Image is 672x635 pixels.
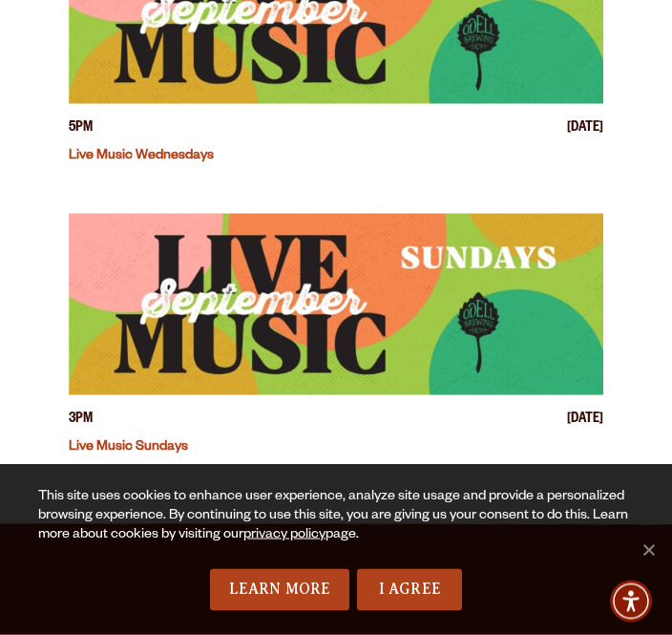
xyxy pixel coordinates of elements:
a: privacy policy [243,528,325,543]
a: Live Music Sundays [69,440,188,455]
span: 3PM [69,411,93,431]
span: [DATE] [567,411,603,431]
a: Live Music Wednesdays [69,149,214,164]
span: [DATE] [567,119,603,139]
div: Accessibility Menu [610,581,652,623]
div: This site uses cookies to enhance user experience, analyze site usage and provide a personalized ... [38,488,634,569]
a: Learn More [210,569,350,611]
span: No [639,540,658,560]
a: View event details [69,214,603,395]
span: 5PM [69,119,93,139]
a: I Agree [357,569,462,611]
